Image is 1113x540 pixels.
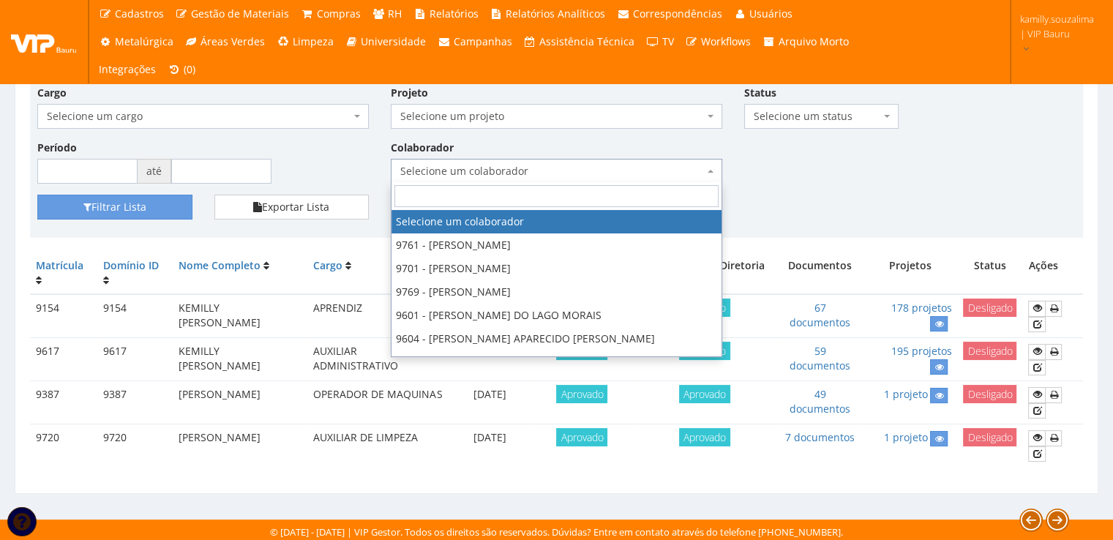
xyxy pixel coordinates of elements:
[1022,252,1083,294] th: Ações
[432,28,518,56] a: Campanhas
[115,34,173,48] span: Metalúrgica
[633,7,722,20] span: Correspondências
[449,338,532,381] td: [DATE]
[37,140,77,155] label: Período
[36,258,83,272] a: Matrícula
[790,301,850,329] a: 67 documentos
[313,258,342,272] a: Cargo
[1020,12,1094,41] span: kamilly.souzalima | VIP Bauru
[391,159,722,184] span: Selecione um colaborador
[556,428,607,446] span: Aprovado
[680,28,757,56] a: Workflows
[391,304,722,327] li: 9601 - [PERSON_NAME] DO LAGO MORAIS
[37,104,369,129] span: Selecione um cargo
[640,28,680,56] a: TV
[679,428,730,446] span: Aprovado
[173,381,308,424] td: [PERSON_NAME]
[883,387,927,401] a: 1 projeto
[270,525,843,539] div: © [DATE] - [DATE] | VIP Gestor. Todos os direitos são reservados. Dúvidas? Entre em contato atrav...
[30,338,97,381] td: 9617
[779,34,849,48] span: Arquivo Morto
[179,28,271,56] a: Áreas Verdes
[293,34,334,48] span: Limpeza
[11,31,77,53] img: logo
[340,28,432,56] a: Universidade
[388,7,402,20] span: RH
[361,34,426,48] span: Universidade
[115,7,164,20] span: Cadastros
[506,7,605,20] span: Relatórios Analíticos
[757,28,855,56] a: Arquivo Morto
[891,344,951,358] a: 195 projetos
[744,104,899,129] span: Selecione um status
[173,338,308,381] td: KEMILLY [PERSON_NAME]
[37,86,67,100] label: Cargo
[317,7,361,20] span: Compras
[963,385,1016,403] span: Desligado
[184,62,195,76] span: (0)
[138,159,171,184] span: até
[307,294,449,338] td: APRENDIZ
[30,424,97,468] td: 9720
[97,338,172,381] td: 9617
[162,56,201,83] a: (0)
[391,104,722,129] span: Selecione um projeto
[701,34,751,48] span: Workflows
[449,424,532,468] td: [DATE]
[271,28,340,56] a: Limpeza
[790,387,850,416] a: 49 documentos
[307,381,449,424] td: OPERADOR DE MAQUINAS
[391,140,454,155] label: Colaborador
[957,252,1022,294] th: Status
[103,258,159,272] a: Domínio ID
[391,210,722,233] li: Selecione um colaborador
[93,56,162,83] a: Integrações
[454,34,512,48] span: Campanhas
[790,344,850,372] a: 59 documentos
[539,34,634,48] span: Assistência Técnica
[173,294,308,338] td: KEMILLY [PERSON_NAME]
[391,257,722,280] li: 9701 - [PERSON_NAME]
[179,258,261,272] a: Nome Completo
[391,233,722,257] li: 9761 - [PERSON_NAME]
[863,252,958,294] th: Projetos
[191,7,289,20] span: Gestão de Materiais
[97,294,172,338] td: 9154
[679,385,730,403] span: Aprovado
[777,252,863,294] th: Documentos
[891,301,951,315] a: 178 projetos
[744,86,776,100] label: Status
[430,7,479,20] span: Relatórios
[391,327,722,350] li: 9604 - [PERSON_NAME] APARECIDO [PERSON_NAME]
[754,109,881,124] span: Selecione um status
[97,381,172,424] td: 9387
[37,195,192,220] button: Filtrar Lista
[749,7,792,20] span: Usuários
[214,195,370,220] button: Exportar Lista
[30,294,97,338] td: 9154
[93,28,179,56] a: Metalúrgica
[556,385,607,403] span: Aprovado
[400,109,704,124] span: Selecione um projeto
[449,381,532,424] td: [DATE]
[47,109,351,124] span: Selecione um cargo
[173,424,308,468] td: [PERSON_NAME]
[883,430,927,444] a: 1 projeto
[30,381,97,424] td: 9387
[307,424,449,468] td: AUXILIAR DE LIMPEZA
[201,34,265,48] span: Áreas Verdes
[400,164,704,179] span: Selecione um colaborador
[99,62,156,76] span: Integrações
[963,342,1016,360] span: Desligado
[391,86,428,100] label: Projeto
[963,428,1016,446] span: Desligado
[785,430,855,444] a: 7 documentos
[391,350,722,374] li: 9614 - [PERSON_NAME] [PERSON_NAME]
[97,424,172,468] td: 9720
[662,34,674,48] span: TV
[518,28,641,56] a: Assistência Técnica
[307,338,449,381] td: AUXILIAR ADMINISTRATIVO
[391,280,722,304] li: 9769 - [PERSON_NAME]
[963,299,1016,317] span: Desligado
